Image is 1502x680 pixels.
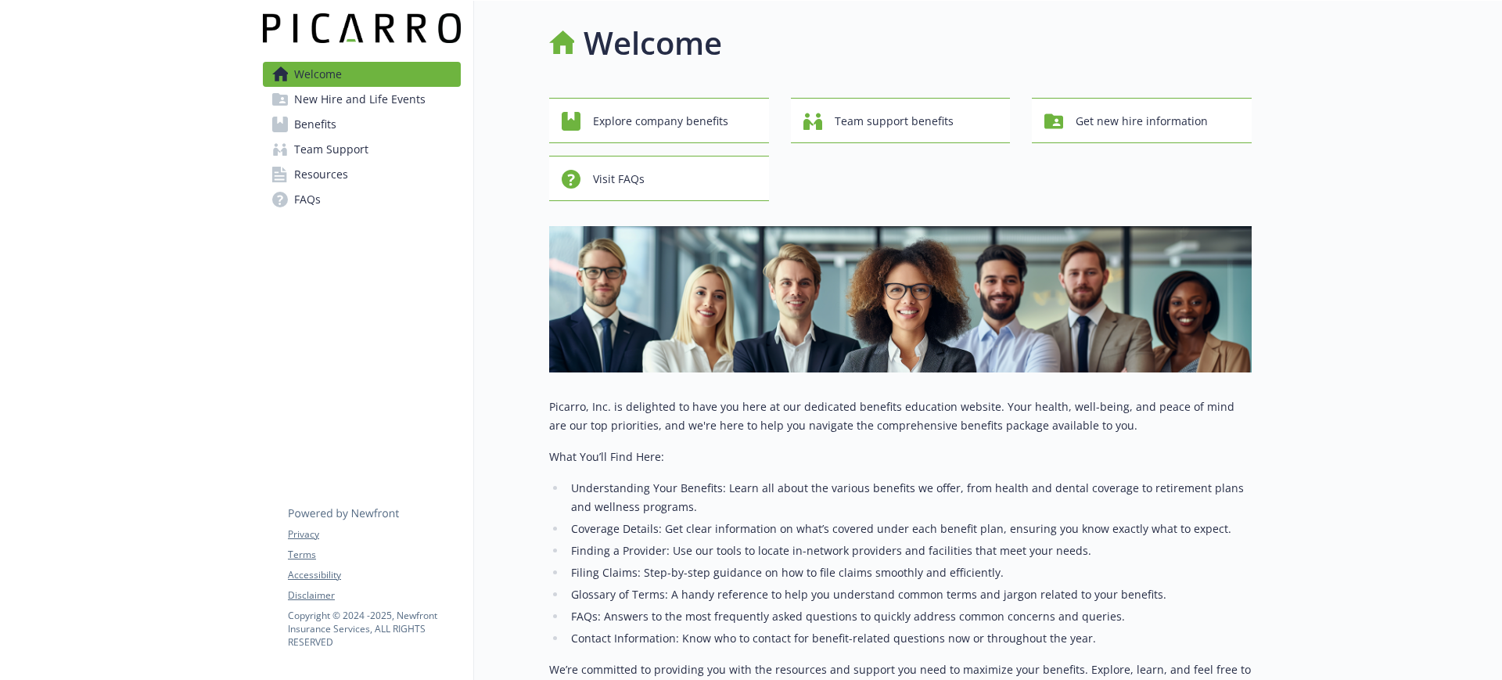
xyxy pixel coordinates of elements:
a: Disclaimer [288,588,460,603]
a: Welcome [263,62,461,87]
a: Team Support [263,137,461,162]
li: Coverage Details: Get clear information on what’s covered under each benefit plan, ensuring you k... [566,520,1252,538]
span: New Hire and Life Events [294,87,426,112]
a: Benefits [263,112,461,137]
h1: Welcome [584,20,722,67]
a: Resources [263,162,461,187]
p: Picarro, Inc. is delighted to have you here at our dedicated benefits education website. Your hea... [549,398,1252,435]
span: Team support benefits [835,106,954,136]
li: Contact Information: Know who to contact for benefit-related questions now or throughout the year. [566,629,1252,648]
p: What You’ll Find Here: [549,448,1252,466]
span: Get new hire information [1076,106,1208,136]
a: New Hire and Life Events [263,87,461,112]
span: Visit FAQs [593,164,645,194]
li: Glossary of Terms: A handy reference to help you understand common terms and jargon related to yo... [566,585,1252,604]
button: Get new hire information [1032,98,1252,143]
button: Team support benefits [791,98,1011,143]
span: Explore company benefits [593,106,728,136]
p: Copyright © 2024 - 2025 , Newfront Insurance Services, ALL RIGHTS RESERVED [288,609,460,649]
span: Benefits [294,112,336,137]
li: Filing Claims: Step-by-step guidance on how to file claims smoothly and efficiently. [566,563,1252,582]
span: Resources [294,162,348,187]
a: Privacy [288,527,460,541]
a: Terms [288,548,460,562]
a: FAQs [263,187,461,212]
span: Team Support [294,137,368,162]
a: Accessibility [288,568,460,582]
span: FAQs [294,187,321,212]
li: Understanding Your Benefits: Learn all about the various benefits we offer, from health and denta... [566,479,1252,516]
button: Explore company benefits [549,98,769,143]
span: Welcome [294,62,342,87]
button: Visit FAQs [549,156,769,201]
li: Finding a Provider: Use our tools to locate in-network providers and facilities that meet your ne... [566,541,1252,560]
li: FAQs: Answers to the most frequently asked questions to quickly address common concerns and queries. [566,607,1252,626]
img: overview page banner [549,226,1252,372]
